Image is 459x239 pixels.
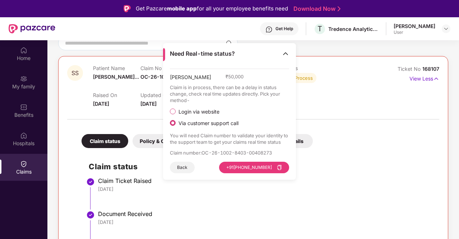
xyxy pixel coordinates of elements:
p: Patient Name [93,65,140,71]
span: [PERSON_NAME]... [93,74,139,80]
img: Toggle Icon [282,50,289,57]
p: Updated On [140,92,188,98]
span: Need Real-time status? [170,50,235,58]
span: [PERSON_NAME] [170,73,211,84]
p: Claim is in process, there can be a delay in status change, check real time updates directly. Pic... [170,84,289,104]
p: Raised On [93,92,140,98]
div: [DATE] [98,186,432,192]
span: copy [277,165,282,170]
span: ₹ 50,000 [226,73,244,80]
span: Via customer support call [176,120,241,127]
img: New Pazcare Logo [9,24,55,33]
img: svg+xml;base64,PHN2ZyB3aWR0aD0iMjAiIGhlaWdodD0iMjAiIHZpZXdCb3g9IjAgMCAyMCAyMCIgZmlsbD0ibm9uZSIgeG... [20,75,27,82]
img: svg+xml;base64,PHN2ZyBpZD0iQmVuZWZpdHMiIHhtbG5zPSJodHRwOi8vd3d3LnczLm9yZy8yMDAwL3N2ZyIgd2lkdGg9Ij... [20,104,27,111]
div: Policy & Claim Details [133,134,200,148]
span: [DATE] [93,101,109,107]
div: Get Pazcare for all your employee benefits need [136,4,288,13]
span: SS [71,70,79,76]
h2: Claim status [89,161,432,173]
img: svg+xml;base64,PHN2ZyBpZD0iU3RlcC1Eb25lLTMyeDMyIiB4bWxucz0iaHR0cDovL3d3dy53My5vcmcvMjAwMC9zdmciIH... [86,178,95,186]
p: View Less [409,73,439,83]
div: Get Help [275,26,293,32]
span: 168107 [422,66,439,72]
img: svg+xml;base64,PHN2ZyBpZD0iSG9tZSIgeG1sbnM9Imh0dHA6Ly93d3cudzMub3JnLzIwMDAvc3ZnIiB3aWR0aD0iMjAiIG... [20,47,27,54]
span: T [317,24,322,33]
img: svg+xml;base64,PHN2ZyBpZD0iU3RlcC1Eb25lLTMyeDMyIiB4bWxucz0iaHR0cDovL3d3dy53My5vcmcvMjAwMC9zdmciIH... [86,211,95,219]
button: Back [170,162,195,173]
div: Tredence Analytics Solutions Private Limited [328,26,379,32]
div: Document Received [98,210,432,217]
img: svg+xml;base64,PHN2ZyB4bWxucz0iaHR0cDovL3d3dy53My5vcmcvMjAwMC9zdmciIHdpZHRoPSIxNyIgaGVpZ2h0PSIxNy... [433,75,439,83]
img: svg+xml;base64,PHN2ZyBpZD0iU2VhcmNoLTMyeDMyIiB4bWxucz0iaHR0cDovL3d3dy53My5vcmcvMjAwMC9zdmciIHdpZH... [226,40,232,46]
div: Claim status [82,134,128,148]
span: [DATE] [140,101,157,107]
a: Download Now [293,5,338,13]
div: In Process [290,74,313,82]
div: [PERSON_NAME] [394,23,435,29]
div: User [394,29,435,35]
div: Claim Ticket Raised [98,177,432,184]
div: [DATE] [98,219,432,225]
p: Status [283,65,330,71]
p: You will need Claim number to validate your identity to the support team to get your claims real ... [170,132,289,145]
span: OC-26-1002-8... [140,74,181,80]
img: svg+xml;base64,PHN2ZyBpZD0iSG9zcGl0YWxzIiB4bWxucz0iaHR0cDovL3d3dy53My5vcmcvMjAwMC9zdmciIHdpZHRoPS... [20,132,27,139]
img: Logo [124,5,131,12]
strong: mobile app [167,5,197,12]
p: Claim number : OC-26-1002-8403-00408273 [170,150,289,156]
img: svg+xml;base64,PHN2ZyBpZD0iSGVscC0zMngzMiIgeG1sbnM9Imh0dHA6Ly93d3cudzMub3JnLzIwMDAvc3ZnIiB3aWR0aD... [265,26,273,33]
img: Stroke [338,5,340,13]
button: +91[PHONE_NUMBER]copy [219,162,289,173]
img: svg+xml;base64,PHN2ZyBpZD0iRHJvcGRvd24tMzJ4MzIiIHhtbG5zPSJodHRwOi8vd3d3LnczLm9yZy8yMDAwL3N2ZyIgd2... [443,26,449,32]
span: Login via website [176,109,222,115]
img: svg+xml;base64,PHN2ZyBpZD0iQ2xhaW0iIHhtbG5zPSJodHRwOi8vd3d3LnczLm9yZy8yMDAwL3N2ZyIgd2lkdGg9IjIwIi... [20,160,27,167]
p: Claim No [140,65,188,71]
span: Ticket No [398,66,422,72]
